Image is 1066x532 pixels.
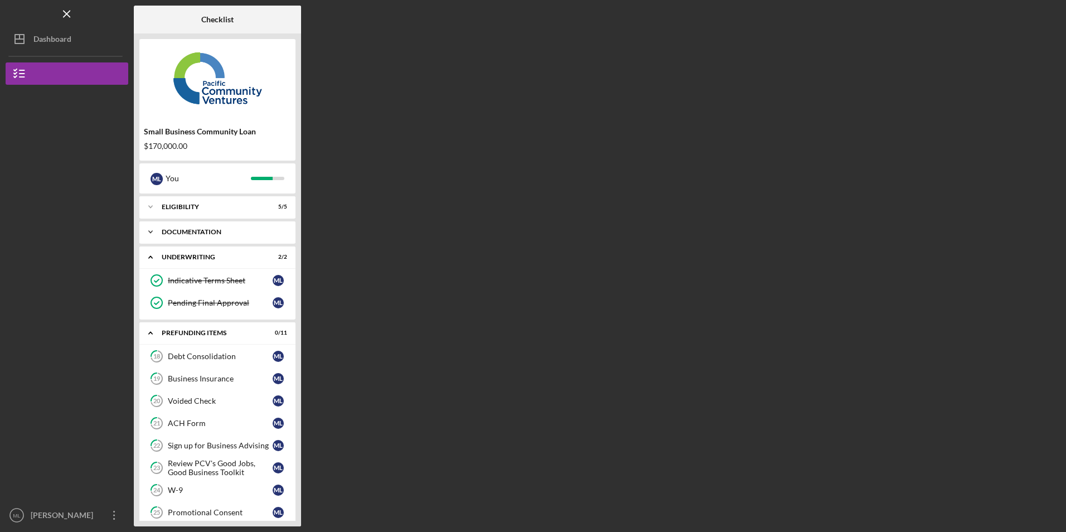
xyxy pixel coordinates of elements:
[144,127,291,136] div: Small Business Community Loan
[273,440,284,451] div: M L
[153,420,160,427] tspan: 21
[28,504,100,529] div: [PERSON_NAME]
[153,509,160,516] tspan: 25
[267,330,287,336] div: 0 / 11
[168,298,273,307] div: Pending Final Approval
[273,462,284,473] div: M L
[168,276,273,285] div: Indicative Terms Sheet
[139,45,295,112] img: Product logo
[273,297,284,308] div: M L
[145,367,290,390] a: 19Business InsuranceML
[162,204,259,210] div: Eligibility
[168,419,273,428] div: ACH Form
[145,457,290,479] a: 23Review PCV's Good Jobs, Good Business ToolkitML
[145,434,290,457] a: 22Sign up for Business AdvisingML
[168,352,273,361] div: Debt Consolidation
[145,390,290,412] a: 20Voided CheckML
[267,254,287,260] div: 2 / 2
[273,275,284,286] div: M L
[162,229,282,235] div: Documentation
[145,501,290,524] a: 25Promotional ConsentML
[273,418,284,429] div: M L
[144,142,291,151] div: $170,000.00
[273,351,284,362] div: M L
[151,173,163,185] div: M L
[6,28,128,50] button: Dashboard
[162,330,259,336] div: Prefunding Items
[166,169,251,188] div: You
[273,395,284,407] div: M L
[168,508,273,517] div: Promotional Consent
[267,204,287,210] div: 5 / 5
[201,15,234,24] b: Checklist
[273,507,284,518] div: M L
[273,485,284,496] div: M L
[168,374,273,383] div: Business Insurance
[153,398,161,405] tspan: 20
[153,487,161,494] tspan: 24
[145,292,290,314] a: Pending Final ApprovalML
[168,486,273,495] div: W-9
[273,373,284,384] div: M L
[145,269,290,292] a: Indicative Terms SheetML
[168,459,273,477] div: Review PCV's Good Jobs, Good Business Toolkit
[153,353,160,360] tspan: 18
[153,465,160,472] tspan: 23
[6,504,128,526] button: ML[PERSON_NAME]
[13,512,21,519] text: ML
[162,254,259,260] div: Underwriting
[33,28,71,53] div: Dashboard
[145,412,290,434] a: 21ACH FormML
[153,442,160,449] tspan: 22
[168,441,273,450] div: Sign up for Business Advising
[168,396,273,405] div: Voided Check
[153,375,161,383] tspan: 19
[145,345,290,367] a: 18Debt ConsolidationML
[145,479,290,501] a: 24W-9ML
